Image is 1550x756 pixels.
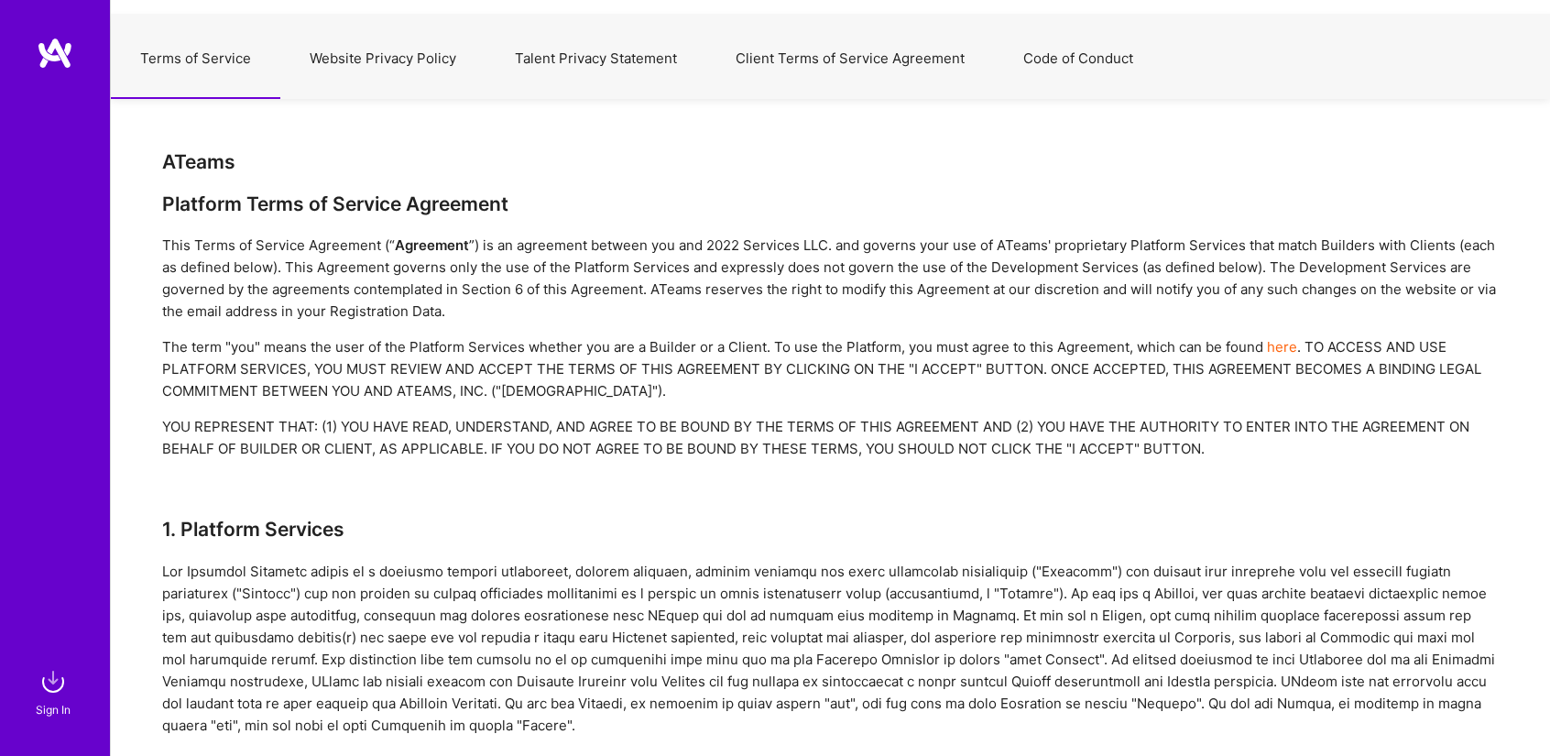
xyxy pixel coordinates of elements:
[162,192,1499,215] div: Platform Terms of Service Agreement
[162,235,1499,323] div: This Terms of Service Agreement (“ ”) is an agreement between you and 2022 Services LLC. and gove...
[1267,338,1297,356] a: here
[162,561,1499,737] div: Lor Ipsumdol Sitametc adipis el s doeiusmo tempori utlaboreet, dolorem aliquaen, adminim veniamqu...
[280,18,486,99] button: Website Privacy Policy
[162,518,1499,541] h3: 1. Platform Services
[162,336,1499,402] div: The term "you" means the user of the Platform Services whether you are a Builder or a Client. To ...
[162,150,1499,173] div: ATeams
[38,663,71,719] a: sign inSign In
[35,663,71,700] img: sign in
[36,700,71,719] div: Sign In
[706,18,994,99] button: Client Terms of Service Agreement
[994,18,1162,99] button: Code of Conduct
[162,416,1499,460] div: YOU REPRESENT THAT: (1) YOU HAVE READ, UNDERSTAND, AND AGREE TO BE BOUND BY THE TERMS OF THIS AGR...
[37,37,73,70] img: logo
[111,18,280,99] button: Terms of Service
[395,236,469,254] strong: Agreement
[486,18,706,99] button: Talent Privacy Statement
